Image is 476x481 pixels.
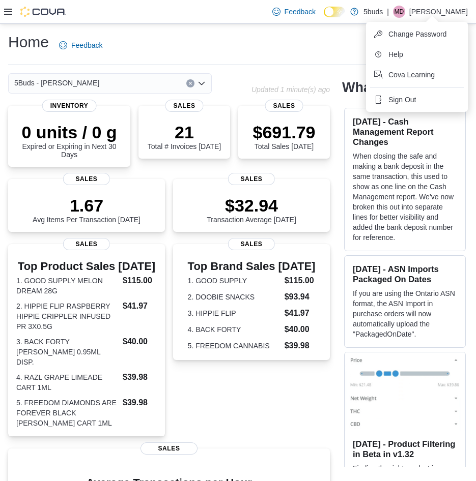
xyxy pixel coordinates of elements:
[353,151,457,243] p: When closing the safe and making a bank deposit in the same transaction, this used to show as one...
[253,122,316,142] p: $691.79
[285,323,316,336] dd: $40.00
[123,336,157,348] dd: $40.00
[188,260,316,273] h3: Top Brand Sales [DATE]
[16,276,119,296] dt: 1. GOOD SUPPLY MELON DREAM 28G
[285,291,316,303] dd: $93.94
[370,46,464,63] button: Help
[165,100,204,112] span: Sales
[388,49,403,59] span: Help
[14,77,99,89] span: 5Buds - [PERSON_NAME]
[207,195,296,224] div: Transaction Average [DATE]
[148,122,221,142] p: 21
[16,301,119,332] dt: 2. HIPPIE FLIP RASPBERRY HIPPIE CRIPPLER INFUSED PR 3X0.5G
[393,6,405,18] div: Melissa Dunlop
[71,40,102,50] span: Feedback
[353,439,457,459] h3: [DATE] - Product Filtering in Beta in v1.32
[55,35,106,55] a: Feedback
[188,324,281,335] dt: 4. BACK FORTY
[16,337,119,367] dt: 3. BACK FORTY [PERSON_NAME] 0.95ML DISP.
[388,29,446,39] span: Change Password
[387,6,389,18] p: |
[409,6,468,18] p: [PERSON_NAME]
[251,85,330,94] p: Updated 1 minute(s) ago
[285,307,316,319] dd: $41.97
[370,92,464,108] button: Sign Out
[188,308,281,318] dt: 3. HIPPIE FLIP
[188,341,281,351] dt: 5. FREEDOM CANNABIS
[16,122,122,142] p: 0 units / 0 g
[207,195,296,216] p: $32.94
[188,292,281,302] dt: 2. DOOBIE SNACKS
[370,26,464,42] button: Change Password
[388,70,435,80] span: Cova Learning
[370,67,464,83] button: Cova Learning
[342,79,417,96] h2: What's new
[198,79,206,87] button: Open list of options
[188,276,281,286] dt: 1. GOOD SUPPLY
[268,2,320,22] a: Feedback
[123,300,157,312] dd: $41.97
[8,32,49,52] h1: Home
[63,173,110,185] span: Sales
[148,122,221,151] div: Total # Invoices [DATE]
[353,264,457,284] h3: [DATE] - ASN Imports Packaged On Dates
[123,275,157,287] dd: $115.00
[16,372,119,393] dt: 4. RAZL GRAPE LIMEADE CART 1ML
[42,100,97,112] span: Inventory
[20,7,66,17] img: Cova
[33,195,141,216] p: 1.67
[363,6,383,18] p: 5buds
[33,195,141,224] div: Avg Items Per Transaction [DATE]
[395,6,404,18] span: MD
[123,371,157,383] dd: $39.98
[16,122,122,159] div: Expired or Expiring in Next 30 Days
[186,79,194,87] button: Clear input
[123,397,157,409] dd: $39.98
[388,95,416,105] span: Sign Out
[285,340,316,352] dd: $39.98
[285,7,316,17] span: Feedback
[228,238,275,250] span: Sales
[63,238,110,250] span: Sales
[265,100,303,112] span: Sales
[228,173,275,185] span: Sales
[353,116,457,147] h3: [DATE] - Cash Management Report Changes
[324,7,345,17] input: Dark Mode
[16,398,119,428] dt: 5. FREEDOM DIAMONDS ARE FOREVER BLACK [PERSON_NAME] CART 1ML
[285,275,316,287] dd: $115.00
[353,288,457,339] p: If you are using the Ontario ASN format, the ASN Import in purchase orders will now automatically...
[141,442,198,455] span: Sales
[16,260,157,273] h3: Top Product Sales [DATE]
[253,122,316,151] div: Total Sales [DATE]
